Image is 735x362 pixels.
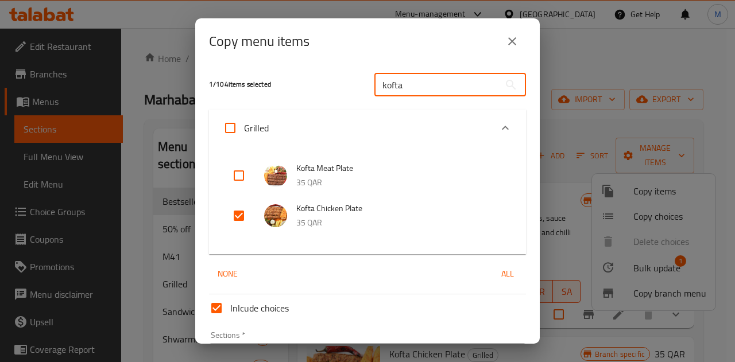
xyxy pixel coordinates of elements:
[296,216,503,230] p: 35 QAR
[209,32,310,50] h2: Copy menu items
[296,176,503,190] p: 35 QAR
[214,267,241,281] span: None
[209,146,526,254] div: Expand
[296,201,503,216] span: Kofta Chicken Plate
[264,204,287,227] img: Kofta Chicken Plate
[209,263,246,285] button: None
[498,28,526,55] button: close
[494,267,521,281] span: All
[264,164,287,187] img: Kofta Meat Plate
[230,301,289,315] span: Inlcude choices
[489,263,526,285] button: All
[209,110,526,146] div: Expand
[296,161,503,176] span: Kofta Meat Plate
[244,119,269,137] span: Grilled
[209,80,361,89] h5: 1 / 104 items selected
[374,73,500,96] input: Search in items
[216,114,269,142] label: Acknowledge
